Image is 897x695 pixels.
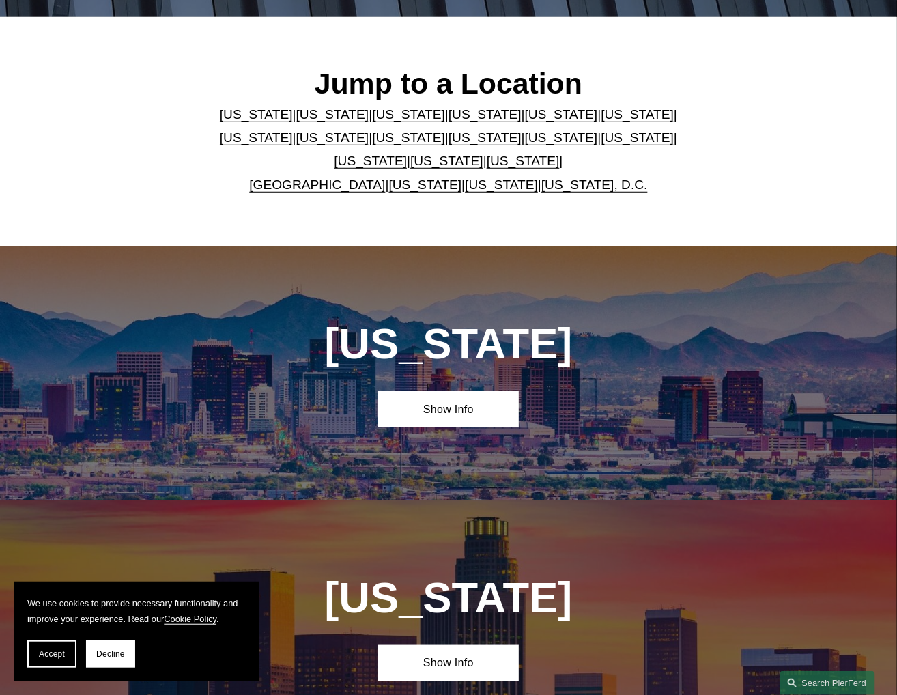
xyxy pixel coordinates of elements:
[541,178,648,192] a: [US_STATE], D.C.
[203,66,695,102] h2: Jump to a Location
[601,107,674,122] a: [US_STATE]
[525,130,598,145] a: [US_STATE]
[378,645,519,681] a: Show Info
[780,671,875,695] a: Search this site
[220,107,293,122] a: [US_STATE]
[86,640,135,668] button: Decline
[27,640,76,668] button: Accept
[601,130,674,145] a: [US_STATE]
[372,107,445,122] a: [US_STATE]
[96,649,125,659] span: Decline
[487,154,560,168] a: [US_STATE]
[334,154,407,168] a: [US_STATE]
[389,178,462,192] a: [US_STATE]
[249,178,385,192] a: [GEOGRAPHIC_DATA]
[203,103,695,197] p: | | | | | | | | | | | | | | | | | |
[296,107,369,122] a: [US_STATE]
[14,582,259,681] section: Cookie banner
[465,178,538,192] a: [US_STATE]
[448,130,522,145] a: [US_STATE]
[372,130,445,145] a: [US_STATE]
[39,649,65,659] span: Accept
[448,107,522,122] a: [US_STATE]
[296,130,369,145] a: [US_STATE]
[378,391,519,427] a: Show Info
[220,130,293,145] a: [US_STATE]
[27,595,246,627] p: We use cookies to provide necessary functionality and improve your experience. Read our .
[273,319,625,368] h1: [US_STATE]
[525,107,598,122] a: [US_STATE]
[164,614,216,624] a: Cookie Policy
[410,154,483,168] a: [US_STATE]
[273,573,625,622] h1: [US_STATE]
